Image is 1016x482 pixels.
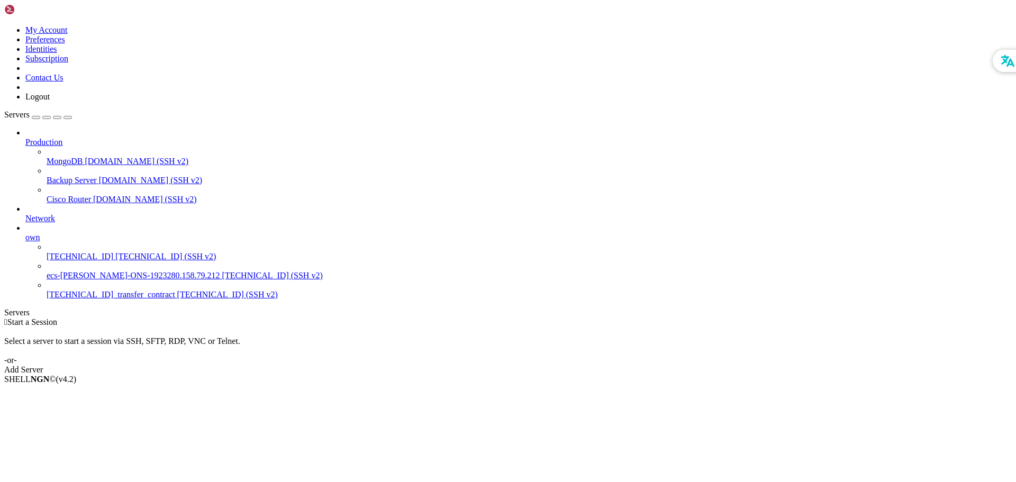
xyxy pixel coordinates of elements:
span: [DOMAIN_NAME] (SSH v2) [85,157,188,166]
span: SHELL © [4,375,76,384]
span: Start a Session [7,317,57,326]
span: Cisco Router [47,195,91,204]
a: MongoDB [DOMAIN_NAME] (SSH v2) [47,157,1012,166]
a: Cisco Router [DOMAIN_NAME] (SSH v2) [47,195,1012,204]
a: [TECHNICAL_ID]_transfer_contract [TECHNICAL_ID] (SSH v2) [47,290,1012,299]
span:  [4,317,7,326]
span: [TECHNICAL_ID] (SSH v2) [222,271,323,280]
div: Add Server [4,365,1012,375]
span: own [25,233,40,242]
a: Backup Server [DOMAIN_NAME] (SSH v2) [47,176,1012,185]
span: [TECHNICAL_ID] (SSH v2) [115,252,216,261]
li: Production [25,128,1012,204]
div: Servers [4,308,1012,317]
img: Shellngn [4,4,65,15]
span: MongoDB [47,157,83,166]
a: Preferences [25,35,65,44]
span: Servers [4,110,30,119]
b: NGN [31,375,50,384]
li: own [25,223,1012,299]
a: [TECHNICAL_ID] [TECHNICAL_ID] (SSH v2) [47,252,1012,261]
span: Network [25,214,55,223]
li: [TECHNICAL_ID] [TECHNICAL_ID] (SSH v2) [47,242,1012,261]
span: 4.2.0 [56,375,77,384]
a: own [25,233,1012,242]
li: [TECHNICAL_ID]_transfer_contract [TECHNICAL_ID] (SSH v2) [47,280,1012,299]
a: Logout [25,92,50,101]
a: Contact Us [25,73,63,82]
a: ecs-[PERSON_NAME]-ONS-1923280.158.79.212 [TECHNICAL_ID] (SSH v2) [47,271,1012,280]
a: Identities [25,44,57,53]
span: [DOMAIN_NAME] (SSH v2) [99,176,203,185]
span: Backup Server [47,176,97,185]
li: Cisco Router [DOMAIN_NAME] (SSH v2) [47,185,1012,204]
li: Backup Server [DOMAIN_NAME] (SSH v2) [47,166,1012,185]
a: Production [25,138,1012,147]
span: [TECHNICAL_ID] [47,252,113,261]
a: Servers [4,110,72,119]
span: ecs-[PERSON_NAME]-ONS-1923280.158.79.212 [47,271,220,280]
li: Network [25,204,1012,223]
a: Subscription [25,54,68,63]
span: [DOMAIN_NAME] (SSH v2) [93,195,197,204]
div: Select a server to start a session via SSH, SFTP, RDP, VNC or Telnet. -or- [4,327,1012,365]
a: My Account [25,25,68,34]
a: Network [25,214,1012,223]
span: [TECHNICAL_ID] (SSH v2) [177,290,278,299]
span: Production [25,138,62,147]
span: [TECHNICAL_ID]_transfer_contract [47,290,175,299]
li: ecs-[PERSON_NAME]-ONS-1923280.158.79.212 [TECHNICAL_ID] (SSH v2) [47,261,1012,280]
li: MongoDB [DOMAIN_NAME] (SSH v2) [47,147,1012,166]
